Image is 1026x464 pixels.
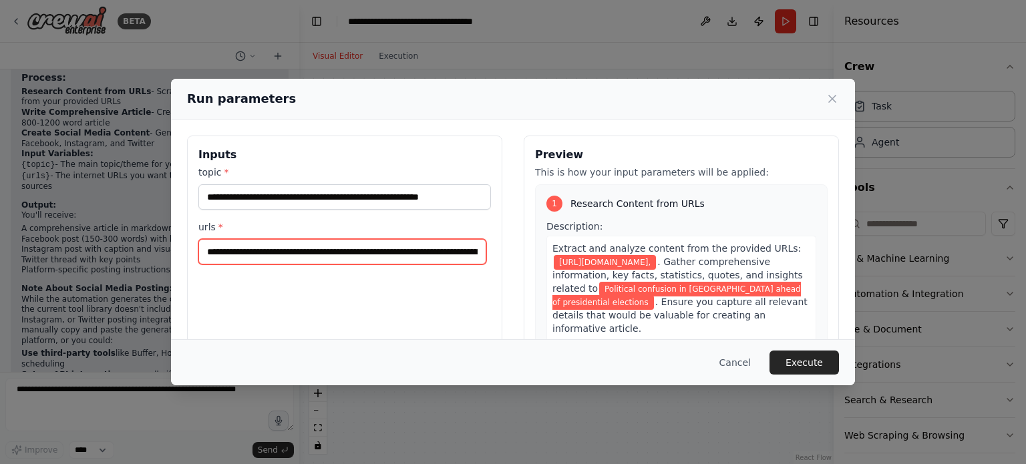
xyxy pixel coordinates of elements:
[546,196,562,212] div: 1
[709,351,761,375] button: Cancel
[198,220,491,234] label: urls
[187,89,296,108] h2: Run parameters
[552,256,803,294] span: . Gather comprehensive information, key facts, statistics, quotes, and insights related to
[552,243,801,254] span: Extract and analyze content from the provided URLs:
[546,221,603,232] span: Description:
[570,197,705,210] span: Research Content from URLs
[554,255,656,270] span: Variable: urls
[535,147,828,163] h3: Preview
[198,147,491,163] h3: Inputs
[769,351,839,375] button: Execute
[552,296,808,334] span: . Ensure you capture all relevant details that would be valuable for creating an informative arti...
[535,166,828,179] p: This is how your input parameters will be applied:
[552,282,801,310] span: Variable: topic
[198,166,491,179] label: topic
